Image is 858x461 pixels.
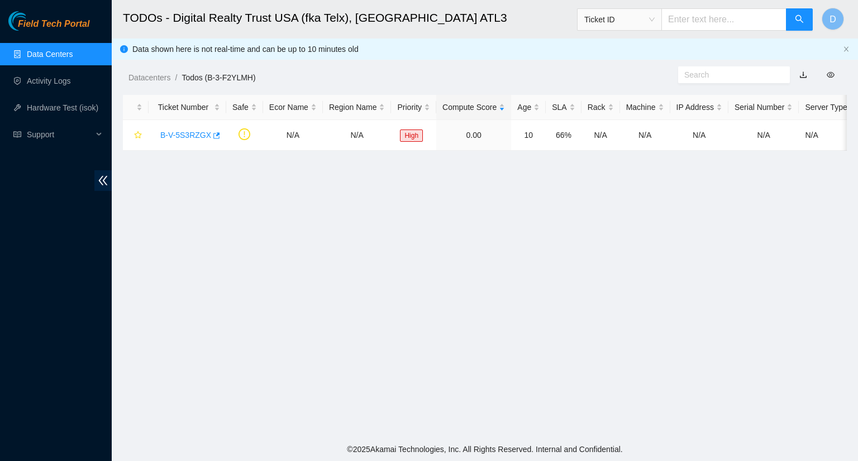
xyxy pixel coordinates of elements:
[8,20,89,35] a: Akamai TechnologiesField Tech Portal
[791,66,816,84] button: download
[27,76,71,85] a: Activity Logs
[134,131,142,140] span: star
[436,120,511,151] td: 0.00
[799,70,807,79] a: download
[581,120,620,151] td: N/A
[323,120,392,151] td: N/A
[684,69,775,81] input: Search
[94,170,112,191] span: double-left
[670,120,728,151] td: N/A
[827,71,835,79] span: eye
[263,120,323,151] td: N/A
[27,123,93,146] span: Support
[400,129,423,142] span: High
[175,73,177,82] span: /
[18,19,89,30] span: Field Tech Portal
[160,131,211,140] a: B-V-5S3RZGX
[822,8,844,30] button: D
[13,131,21,138] span: read
[661,8,786,31] input: Enter text here...
[795,15,804,25] span: search
[129,126,142,144] button: star
[843,46,850,52] span: close
[546,120,581,151] td: 66%
[830,12,836,26] span: D
[511,120,546,151] td: 10
[182,73,255,82] a: Todos (B-3-F2YLMH)
[8,11,56,31] img: Akamai Technologies
[584,11,655,28] span: Ticket ID
[27,103,98,112] a: Hardware Test (isok)
[728,120,799,151] td: N/A
[843,46,850,53] button: close
[112,438,858,461] footer: © 2025 Akamai Technologies, Inc. All Rights Reserved. Internal and Confidential.
[620,120,670,151] td: N/A
[128,73,170,82] a: Datacenters
[239,128,250,140] span: exclamation-circle
[27,50,73,59] a: Data Centers
[786,8,813,31] button: search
